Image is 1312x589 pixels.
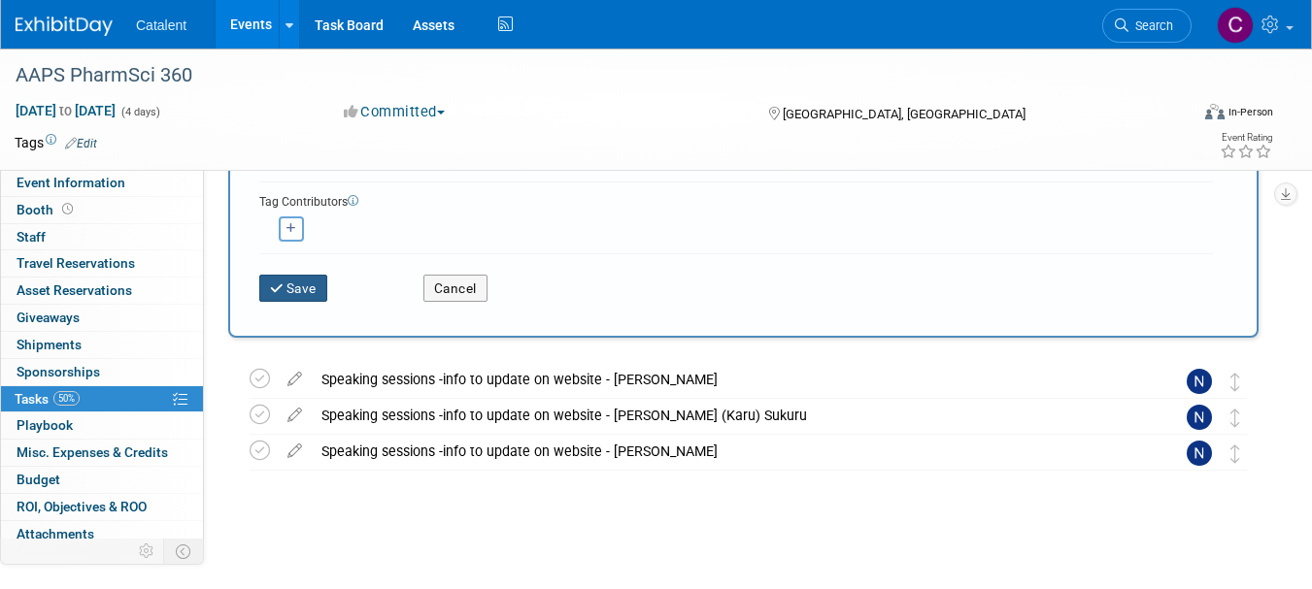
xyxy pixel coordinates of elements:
a: Edit [65,137,97,150]
b: 2) [12,48,24,63]
a: Attachments [1,521,203,547]
img: ExhibitDay [16,16,113,36]
span: Catalent [136,17,186,33]
b: Recap Checklist- Deliverables due from Catalent by [DATE]. [12,9,383,24]
span: Event Information [17,175,125,190]
div: Speaking sessions -info to update on website - [PERSON_NAME] [312,435,1148,468]
td: Tags [15,133,97,152]
div: In-Person [1228,105,1273,119]
div: Event Rating [1220,133,1272,143]
a: edit [278,407,312,424]
span: Booth not reserved yet [58,202,77,216]
p: Approval on current invitation or a new, edited invitation. [12,8,939,47]
b: 1) [12,28,24,44]
a: Sponsorships [1,359,203,385]
i: Move task [1230,373,1240,391]
span: [DATE] [DATE] [15,102,117,119]
span: (4 days) [119,106,160,118]
span: Shipments [17,337,82,352]
img: Christina Szendi [1217,7,1254,44]
a: Travel Reservations [1,250,203,277]
p: List selection: At least 100 list selections highlighted in green. [12,47,939,66]
a: Tasks50% [1,386,203,412]
span: Tasks [15,391,80,407]
span: Sponsorships [17,364,100,379]
button: Committed [337,102,453,122]
button: Cancel [423,275,488,302]
div: AAPS PharmSci 360 [9,58,1166,93]
p: Catalent On-Site One-on-One Representative Information table [12,65,939,84]
span: Search [1128,18,1173,33]
body: Rich Text Area. Press ALT-0 for help. [11,8,940,143]
a: Staff [1,224,203,250]
b: 3) [12,66,24,82]
span: to [56,103,75,118]
a: edit [278,371,312,388]
img: Format-Inperson.png [1205,104,1225,119]
span: ROI, Objectives & ROO [17,499,147,514]
span: Attachments [17,526,94,541]
a: Misc. Expenses & Credits [1,440,203,466]
span: Playbook [17,417,73,433]
span: Giveaways [17,310,80,325]
span: Misc. Expenses & Credits [17,444,168,460]
a: edit [278,442,312,460]
a: Shipments [1,332,203,358]
a: Giveaways [1,305,203,331]
span: Booth [17,202,77,217]
div: Speaking sessions -info to update on website - [PERSON_NAME] [312,363,1148,396]
a: [URL][DOMAIN_NAME] [127,124,264,140]
span: [GEOGRAPHIC_DATA], [GEOGRAPHIC_DATA] [783,107,1026,121]
div: Tag Contributors [259,190,1213,211]
a: Event Information [1,170,203,196]
a: Budget [1,467,203,493]
div: Event Format [1088,101,1273,130]
td: Personalize Event Tab Strip [130,539,164,564]
div: Speaking sessions -info to update on website - [PERSON_NAME] (Karu) Sukuru [312,399,1148,432]
img: Nicole Bullock [1187,369,1212,394]
span: Travel Reservations [17,255,135,271]
a: Playbook [1,412,203,439]
span: Budget [17,472,60,487]
a: Asset Reservations [1,278,203,304]
i: Move task [1230,409,1240,427]
img: Nicole Bullock [1187,441,1212,466]
a: Booth [1,197,203,223]
img: Nicole Bullock [1187,405,1212,430]
td: Toggle Event Tabs [164,539,204,564]
span: Staff [17,229,46,245]
i: Move task [1230,444,1240,463]
a: Search [1102,9,1192,43]
button: Save [259,275,327,302]
span: 50% [53,391,80,406]
p: BOOKMARK PAGE: [12,123,939,143]
span: Asset Reservations [17,282,132,298]
a: ROI, Objectives & ROO [1,494,203,520]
